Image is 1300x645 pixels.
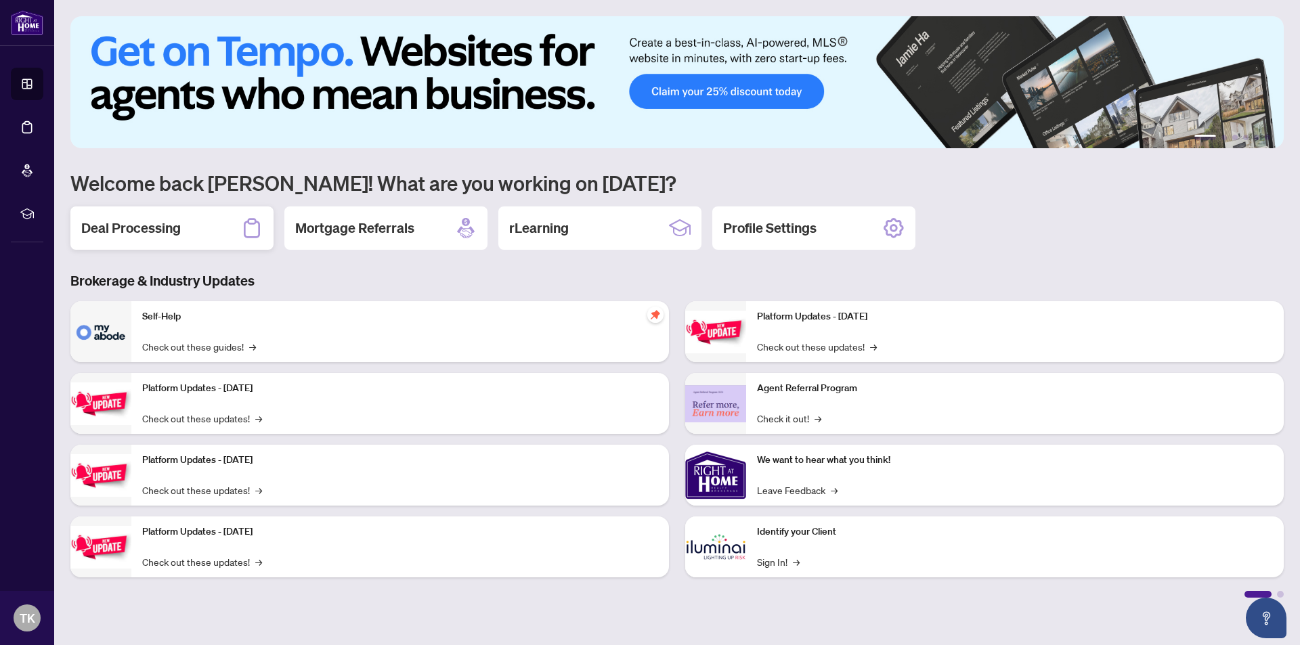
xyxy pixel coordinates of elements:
[1265,135,1270,140] button: 6
[70,301,131,362] img: Self-Help
[509,219,569,238] h2: rLearning
[757,483,838,497] a: Leave Feedback→
[249,339,256,354] span: →
[1254,135,1259,140] button: 5
[142,411,262,426] a: Check out these updates!→
[1243,135,1249,140] button: 4
[757,309,1273,324] p: Platform Updates - [DATE]
[255,411,262,426] span: →
[142,554,262,569] a: Check out these updates!→
[815,411,821,426] span: →
[255,554,262,569] span: →
[1221,135,1227,140] button: 2
[1232,135,1238,140] button: 3
[70,382,131,425] img: Platform Updates - September 16, 2025
[70,16,1284,148] img: Slide 0
[255,483,262,497] span: →
[20,608,35,627] span: TK
[757,381,1273,396] p: Agent Referral Program
[70,454,131,497] img: Platform Updates - July 21, 2025
[1246,598,1286,638] button: Open asap
[757,339,877,354] a: Check out these updates!→
[870,339,877,354] span: →
[70,170,1284,196] h1: Welcome back [PERSON_NAME]! What are you working on [DATE]?
[70,526,131,569] img: Platform Updates - July 8, 2025
[723,219,817,238] h2: Profile Settings
[793,554,800,569] span: →
[685,516,746,577] img: Identify your Client
[142,381,658,396] p: Platform Updates - [DATE]
[757,525,1273,539] p: Identify your Client
[1194,135,1216,140] button: 1
[685,385,746,422] img: Agent Referral Program
[81,219,181,238] h2: Deal Processing
[831,483,838,497] span: →
[757,554,800,569] a: Sign In!→
[142,483,262,497] a: Check out these updates!→
[647,307,664,323] span: pushpin
[142,453,658,468] p: Platform Updates - [DATE]
[295,219,414,238] h2: Mortgage Referrals
[70,271,1284,290] h3: Brokerage & Industry Updates
[757,411,821,426] a: Check it out!→
[142,525,658,539] p: Platform Updates - [DATE]
[142,339,256,354] a: Check out these guides!→
[757,453,1273,468] p: We want to hear what you think!
[685,445,746,506] img: We want to hear what you think!
[142,309,658,324] p: Self-Help
[685,311,746,353] img: Platform Updates - June 23, 2025
[11,10,43,35] img: logo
